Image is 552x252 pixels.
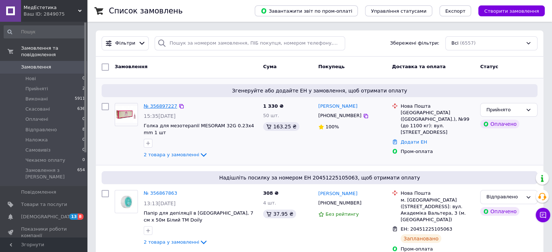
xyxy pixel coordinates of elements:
span: Фільтри [115,40,135,47]
div: Нова Пошта [401,190,474,197]
h1: Список замовлень [109,7,183,15]
button: Створити замовлення [478,5,545,16]
span: Згенеруйте або додайте ЕН у замовлення, щоб отримати оплату [105,87,535,94]
div: м. [GEOGRAPHIC_DATA] ([STREET_ADDRESS]: вул. Академіка Вальтера, 3 (м. [GEOGRAPHIC_DATA]) [401,197,474,223]
span: (6557) [460,40,475,46]
span: 636 [77,106,85,112]
img: Фото товару [115,106,138,123]
span: 654 [77,167,85,180]
span: 8 [82,127,85,133]
span: Статус [480,64,498,69]
span: Без рейтингу [326,211,359,217]
span: 100% [326,124,339,129]
span: Замовлення [21,64,51,70]
span: МедЕстетика [24,4,78,11]
a: Додати ЕН [401,139,427,145]
span: Замовлення [115,64,147,69]
img: Фото товару [115,194,138,210]
span: 5911 [75,96,85,102]
span: Чекаємо оплату [25,157,65,164]
span: Доставка та оплата [392,64,446,69]
span: Покупець [318,64,345,69]
span: Всі [451,40,459,47]
span: 2 товара у замовленні [144,152,199,157]
input: Пошук [4,25,86,38]
div: Пром-оплата [401,148,474,155]
span: Оплачені [25,116,48,123]
span: Виконані [25,96,48,102]
span: 50 шт. [263,113,279,118]
span: 2 товара у замовленні [144,239,199,245]
div: 37.95 ₴ [263,210,296,218]
span: Створити замовлення [484,8,539,14]
span: 13 [69,214,78,220]
span: Товари та послуги [21,201,67,208]
div: Прийнято [486,106,523,114]
span: 15:35[DATE] [144,113,176,119]
span: Cума [263,64,277,69]
span: Замовлення та повідомлення [21,45,87,58]
span: 4 шт. [263,200,276,206]
span: Надішліть посилку за номером ЕН 20451225105063, щоб отримати оплату [105,174,535,181]
span: 0 [82,157,85,164]
span: Завантажити звіт по пром-оплаті [261,8,352,14]
span: ЕН: 20451225105063 [401,226,452,232]
div: Оплачено [480,207,519,216]
button: Завантажити звіт по пром-оплаті [255,5,358,16]
div: [GEOGRAPHIC_DATA] ([GEOGRAPHIC_DATA].), №99 (до 1100 кг): вул. [STREET_ADDRESS] [401,110,474,136]
a: Папір для депіляції в [GEOGRAPHIC_DATA], 7 см х 50м Білий ТМ Doily [144,210,253,223]
span: 0 [82,147,85,153]
a: № 356867863 [144,190,177,196]
span: [PHONE_NUMBER] [318,113,361,118]
span: 8 [78,214,83,220]
a: [PERSON_NAME] [318,190,357,197]
span: Скасовані [25,106,50,112]
span: [PHONE_NUMBER] [318,200,361,206]
span: 0 [82,137,85,143]
a: [PERSON_NAME] [318,103,357,110]
a: Голка для мезотерапії MESORAM 32G 0.23х4 mm 1 шт [144,123,254,135]
button: Чат з покупцем [536,208,550,222]
span: Відправлено [25,127,57,133]
span: 2 [82,86,85,92]
a: 2 товара у замовленні [144,239,208,245]
div: Заплановано [401,234,442,243]
span: Самовивіз [25,147,50,153]
button: Управління статусами [365,5,432,16]
div: Нова Пошта [401,103,474,110]
div: Ваш ID: 2849075 [24,11,87,17]
a: 2 товара у замовленні [144,152,208,157]
span: 0 [82,75,85,82]
span: Наложка [25,137,48,143]
span: 0 [82,116,85,123]
span: Прийняті [25,86,48,92]
span: Показники роботи компанії [21,226,67,239]
div: 163.25 ₴ [263,122,299,131]
div: Оплачено [480,120,519,128]
span: Нові [25,75,36,82]
a: № 356897227 [144,103,177,109]
span: 13:13[DATE] [144,201,176,206]
button: Експорт [439,5,471,16]
a: Фото товару [115,190,138,213]
input: Пошук за номером замовлення, ПІБ покупця, номером телефону, Email, номером накладної [155,36,345,50]
span: Управління статусами [371,8,426,14]
span: Експорт [445,8,466,14]
span: [DEMOGRAPHIC_DATA] [21,214,75,220]
span: 308 ₴ [263,190,279,196]
span: 1 330 ₴ [263,103,283,109]
a: Фото товару [115,103,138,126]
a: Створити замовлення [471,8,545,13]
span: Повідомлення [21,189,56,195]
span: Збережені фільтри: [390,40,439,47]
div: Відправлено [486,193,523,201]
span: Замовлення з [PERSON_NAME] [25,167,77,180]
